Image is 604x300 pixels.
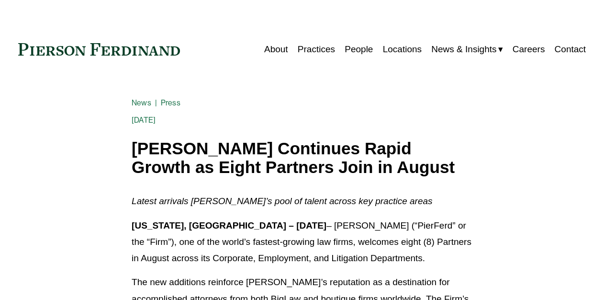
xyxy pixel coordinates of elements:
strong: [US_STATE], [GEOGRAPHIC_DATA] – [DATE] [132,220,326,231]
a: folder dropdown [431,40,503,58]
a: About [264,40,288,58]
a: Careers [513,40,545,58]
span: [DATE] [132,115,156,125]
a: Press [161,98,180,107]
span: News & Insights [431,41,496,58]
a: Practices [298,40,335,58]
a: News [132,98,151,107]
a: People [345,40,373,58]
p: – [PERSON_NAME] (“PierFerd” or the “Firm”), one of the world’s fastest-growing law firms, welcome... [132,218,472,267]
a: Contact [555,40,586,58]
em: Latest arrivals [PERSON_NAME]’s pool of talent across key practice areas [132,196,432,206]
a: Locations [383,40,422,58]
h1: [PERSON_NAME] Continues Rapid Growth as Eight Partners Join in August [132,139,472,176]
